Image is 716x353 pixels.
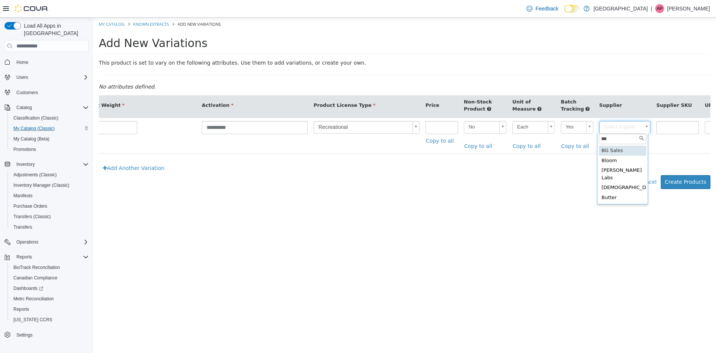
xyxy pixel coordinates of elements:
a: Transfers (Classic) [10,212,54,221]
span: Purchase Orders [13,203,47,209]
span: Canadian Compliance [13,275,57,281]
a: My Catalog (Classic) [10,124,58,133]
span: Metrc Reconciliation [13,296,54,302]
span: Purchase Orders [10,202,89,211]
a: Inventory Manager (Classic) [10,181,72,190]
input: Dark Mode [564,5,580,13]
span: Users [13,73,89,82]
button: Inventory [13,160,38,169]
a: Manifests [10,191,35,200]
button: Manifests [7,191,92,201]
button: Operations [1,237,92,247]
span: My Catalog (Beta) [10,134,89,143]
button: BioTrack Reconciliation [7,262,92,273]
span: Operations [13,238,89,247]
div: [DEMOGRAPHIC_DATA] [506,165,553,175]
span: Feedback [536,5,558,12]
a: Feedback [524,1,561,16]
button: Reports [1,252,92,262]
div: Butter [506,175,553,185]
button: Transfers [7,222,92,232]
button: Home [1,56,92,67]
div: Bloom [506,138,553,148]
span: Canadian Compliance [10,273,89,282]
a: Promotions [10,145,39,154]
button: Promotions [7,144,92,155]
span: Washington CCRS [10,315,89,324]
span: My Catalog (Classic) [10,124,89,133]
a: Canadian Compliance [10,273,60,282]
a: Customers [13,88,41,97]
p: | [651,4,652,13]
span: Catalog [16,105,32,111]
button: Inventory Manager (Classic) [7,180,92,191]
button: Classification (Classic) [7,113,92,123]
a: Metrc Reconciliation [10,294,57,303]
button: Metrc Reconciliation [7,294,92,304]
span: Load All Apps in [GEOGRAPHIC_DATA] [21,22,89,37]
span: BioTrack Reconciliation [13,264,60,270]
a: Purchase Orders [10,202,50,211]
span: Dashboards [13,285,43,291]
span: Manifests [13,193,32,199]
span: Manifests [10,191,89,200]
span: Transfers (Classic) [10,212,89,221]
a: Adjustments (Classic) [10,170,60,179]
span: Inventory [16,161,35,167]
button: Inventory [1,159,92,170]
span: Home [16,59,28,65]
span: Catalog [13,103,89,112]
button: Customers [1,87,92,98]
button: Reports [13,253,35,261]
button: My Catalog (Classic) [7,123,92,134]
p: [PERSON_NAME] [667,4,710,13]
span: Users [16,74,28,80]
span: Settings [16,332,32,338]
a: Dashboards [10,284,46,293]
span: Promotions [10,145,89,154]
div: BG Sales [506,128,553,138]
span: Transfers [10,223,89,232]
span: Reports [13,253,89,261]
span: Reports [13,306,29,312]
a: BioTrack Reconciliation [10,263,63,272]
button: Catalog [13,103,35,112]
span: BioTrack Reconciliation [10,263,89,272]
button: Catalog [1,102,92,113]
button: Settings [1,329,92,340]
span: Customers [13,88,89,97]
img: Cova [15,5,48,12]
button: Operations [13,238,41,247]
span: Metrc Reconciliation [10,294,89,303]
button: Reports [7,304,92,315]
span: Classification (Classic) [13,115,59,121]
span: Reports [16,254,32,260]
p: [GEOGRAPHIC_DATA] [593,4,648,13]
span: Transfers [13,224,32,230]
button: My Catalog (Beta) [7,134,92,144]
button: [US_STATE] CCRS [7,315,92,325]
a: My Catalog (Beta) [10,134,53,143]
button: Transfers (Classic) [7,211,92,222]
a: Settings [13,331,35,340]
button: Users [13,73,31,82]
span: My Catalog (Beta) [13,136,50,142]
span: Customers [16,90,38,96]
a: Reports [10,305,32,314]
button: Users [1,72,92,83]
button: Canadian Compliance [7,273,92,283]
span: Reports [10,305,89,314]
span: Inventory Manager (Classic) [10,181,89,190]
span: Operations [16,239,38,245]
span: Promotions [13,146,36,152]
span: Classification (Classic) [10,114,89,123]
span: Dashboards [10,284,89,293]
span: [US_STATE] CCRS [13,317,52,323]
span: Inventory Manager (Classic) [13,182,69,188]
button: Adjustments (Classic) [7,170,92,180]
span: AP [657,4,663,13]
span: Adjustments (Classic) [10,170,89,179]
span: My Catalog (Classic) [13,126,55,131]
span: Inventory [13,160,89,169]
